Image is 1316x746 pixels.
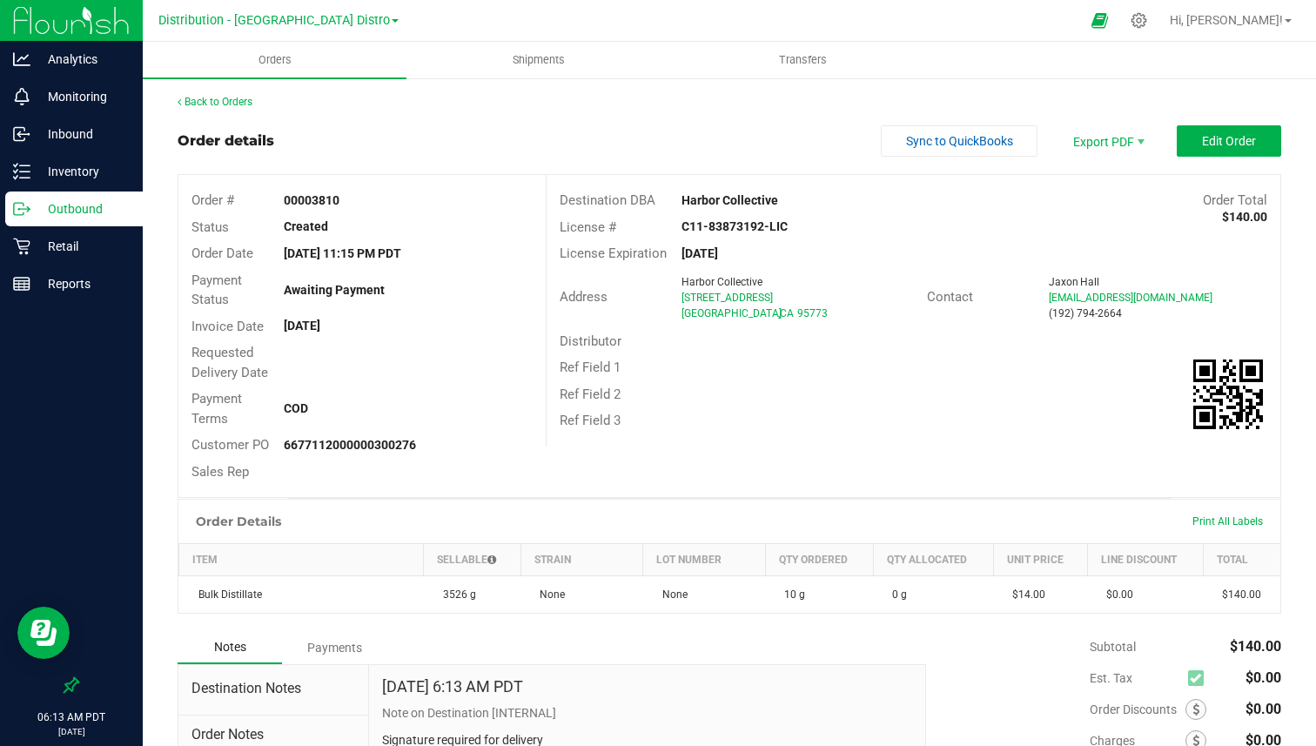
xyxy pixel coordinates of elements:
[191,245,253,261] span: Order Date
[191,678,355,699] span: Destination Notes
[1080,3,1119,37] span: Open Ecommerce Menu
[560,360,621,375] span: Ref Field 1
[30,161,135,182] p: Inventory
[196,514,281,528] h1: Order Details
[681,219,788,233] strong: C11-83873192-LIC
[1098,588,1133,601] span: $0.00
[179,544,424,576] th: Item
[1245,701,1281,717] span: $0.00
[1188,667,1212,690] span: Calculate excise tax
[671,42,935,78] a: Transfers
[178,131,274,151] div: Order details
[775,588,805,601] span: 10 g
[797,307,828,319] span: 95773
[560,192,655,208] span: Destination DBA
[13,50,30,68] inline-svg: Analytics
[560,245,667,261] span: License Expiration
[284,283,385,297] strong: Awaiting Payment
[778,307,780,319] span: ,
[191,345,268,380] span: Requested Delivery Date
[190,588,262,601] span: Bulk Distillate
[1213,588,1261,601] span: $140.00
[1203,192,1267,208] span: Order Total
[178,96,252,108] a: Back to Orders
[282,632,386,663] div: Payments
[382,678,523,696] h4: [DATE] 6:13 AM PDT
[489,52,588,68] span: Shipments
[284,246,401,260] strong: [DATE] 11:15 PM PDT
[191,192,234,208] span: Order #
[1222,210,1267,224] strong: $140.00
[681,292,773,304] span: [STREET_ADDRESS]
[191,319,264,334] span: Invoice Date
[1049,276,1078,288] span: Jaxon
[434,588,476,601] span: 3526 g
[30,86,135,107] p: Monitoring
[191,391,242,427] span: Payment Terms
[993,544,1087,576] th: Unit Price
[765,544,873,576] th: Qty Ordered
[30,236,135,257] p: Retail
[560,386,621,402] span: Ref Field 2
[8,709,135,725] p: 06:13 AM PDT
[681,246,718,260] strong: [DATE]
[1090,671,1181,685] span: Est. Tax
[873,544,993,576] th: Qty Allocated
[1192,515,1263,528] span: Print All Labels
[13,238,30,255] inline-svg: Retail
[191,272,242,308] span: Payment Status
[1193,360,1263,429] img: Scan me!
[560,219,616,235] span: License #
[158,13,390,28] span: Distribution - [GEOGRAPHIC_DATA] Distro
[1049,292,1212,304] span: [EMAIL_ADDRESS][DOMAIN_NAME]
[284,319,320,333] strong: [DATE]
[780,307,794,319] span: CA
[520,544,643,576] th: Strain
[8,725,135,738] p: [DATE]
[13,200,30,218] inline-svg: Outbound
[63,676,80,694] label: Pin the sidebar to full width on large screens
[30,49,135,70] p: Analytics
[13,163,30,180] inline-svg: Inventory
[1177,125,1281,157] button: Edit Order
[13,275,30,292] inline-svg: Reports
[560,333,621,349] span: Distributor
[30,198,135,219] p: Outbound
[1170,13,1283,27] span: Hi, [PERSON_NAME]!
[406,42,670,78] a: Shipments
[1203,544,1280,576] th: Total
[560,289,608,305] span: Address
[927,289,973,305] span: Contact
[143,42,406,78] a: Orders
[681,193,778,207] strong: Harbor Collective
[881,125,1037,157] button: Sync to QuickBooks
[906,134,1013,148] span: Sync to QuickBooks
[191,464,249,480] span: Sales Rep
[191,437,269,453] span: Customer PO
[1090,702,1185,716] span: Order Discounts
[1245,669,1281,686] span: $0.00
[1087,544,1203,576] th: Line Discount
[1128,12,1150,29] div: Manage settings
[235,52,315,68] span: Orders
[1090,640,1136,654] span: Subtotal
[284,401,308,415] strong: COD
[17,607,70,659] iframe: Resource center
[1055,125,1159,157] li: Export PDF
[30,124,135,144] p: Inbound
[1049,307,1122,319] span: (192) 794-2664
[382,704,913,722] p: Note on Destination [INTERNAL]
[643,544,766,576] th: Lot Number
[654,588,688,601] span: None
[1230,638,1281,655] span: $140.00
[284,193,339,207] strong: 00003810
[191,724,355,745] span: Order Notes
[1080,276,1099,288] span: Hall
[284,219,328,233] strong: Created
[681,276,762,288] span: Harbor Collective
[284,438,416,452] strong: 6677112000000300276
[13,125,30,143] inline-svg: Inbound
[13,88,30,105] inline-svg: Monitoring
[30,273,135,294] p: Reports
